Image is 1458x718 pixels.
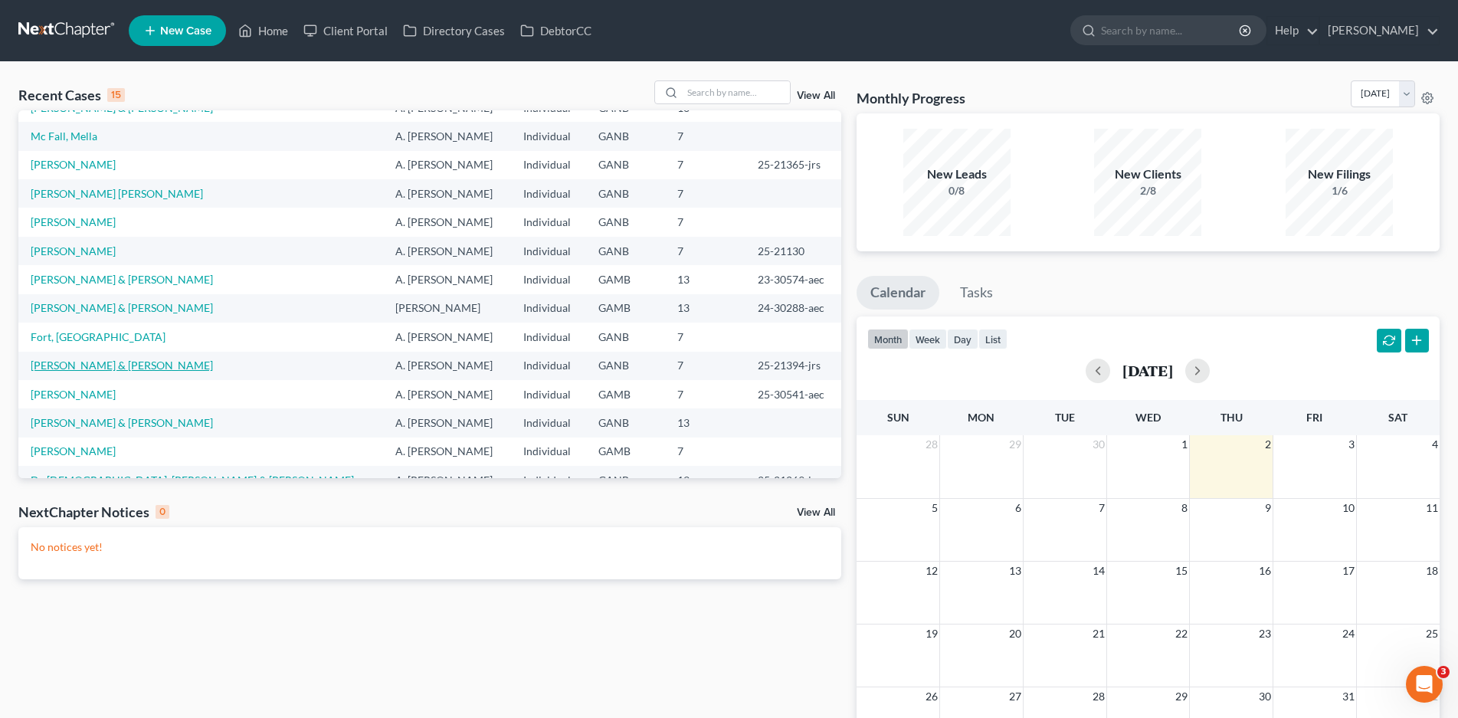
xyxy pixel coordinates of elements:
span: 2 [1263,435,1273,454]
span: 5 [930,499,939,517]
span: Fri [1306,411,1322,424]
td: 13 [665,466,745,494]
a: [PERSON_NAME] [31,388,116,401]
td: GANB [586,466,665,494]
a: Tasks [946,276,1007,310]
div: 1/6 [1286,183,1393,198]
div: 0 [156,505,169,519]
td: A. [PERSON_NAME] [383,208,511,236]
td: Individual [511,179,587,208]
a: De [DEMOGRAPHIC_DATA], [PERSON_NAME] & [PERSON_NAME] [31,474,354,487]
div: Recent Cases [18,86,125,104]
a: Fort, [GEOGRAPHIC_DATA] [31,330,165,343]
div: 15 [107,88,125,102]
div: NextChapter Notices [18,503,169,521]
a: Help [1267,17,1319,44]
span: 23 [1257,625,1273,643]
span: 31 [1341,687,1356,706]
span: 10 [1341,499,1356,517]
span: 8 [1180,499,1189,517]
span: 26 [924,687,939,706]
div: 0/8 [903,183,1011,198]
td: Individual [511,265,587,293]
td: 25-21269-jrs [745,466,841,494]
a: View All [797,90,835,101]
td: GANB [586,122,665,150]
td: 7 [665,151,745,179]
td: A. [PERSON_NAME] [383,151,511,179]
span: Sun [887,411,909,424]
td: GANB [586,352,665,380]
span: 22 [1174,625,1189,643]
td: Individual [511,438,587,466]
td: 13 [665,265,745,293]
a: Client Portal [296,17,395,44]
td: A. [PERSON_NAME] [383,179,511,208]
span: 13 [1007,562,1023,580]
span: 28 [1091,687,1106,706]
td: Individual [511,294,587,323]
td: 7 [665,380,745,408]
td: 13 [665,294,745,323]
span: 19 [924,625,939,643]
td: 7 [665,323,745,351]
a: [PERSON_NAME] & [PERSON_NAME] [31,101,213,114]
h2: [DATE] [1122,362,1173,379]
td: A. [PERSON_NAME] [383,265,511,293]
a: Home [231,17,296,44]
a: [PERSON_NAME] & [PERSON_NAME] [31,416,213,429]
span: 25 [1424,625,1440,643]
td: GANB [586,323,665,351]
td: A. [PERSON_NAME] [383,122,511,150]
td: GANB [586,208,665,236]
input: Search by name... [683,81,790,103]
a: [PERSON_NAME] [PERSON_NAME] [31,187,203,200]
td: 25-21394-jrs [745,352,841,380]
a: DebtorCC [513,17,599,44]
td: Individual [511,323,587,351]
td: GAMB [586,438,665,466]
td: Individual [511,122,587,150]
span: 30 [1257,687,1273,706]
span: 17 [1341,562,1356,580]
td: 7 [665,352,745,380]
a: [PERSON_NAME] [1320,17,1439,44]
a: [PERSON_NAME] [31,158,116,171]
a: [PERSON_NAME] [31,244,116,257]
td: GANB [586,179,665,208]
span: Wed [1135,411,1161,424]
a: [PERSON_NAME] [31,215,116,228]
td: 13 [665,408,745,437]
td: GANB [586,408,665,437]
div: New Clients [1094,166,1201,183]
span: 24 [1341,625,1356,643]
td: A. [PERSON_NAME] [383,408,511,437]
td: 24-30288-aec [745,294,841,323]
div: New Leads [903,166,1011,183]
td: GAMB [586,380,665,408]
span: Mon [968,411,994,424]
span: 4 [1430,435,1440,454]
td: Individual [511,466,587,494]
button: month [867,329,909,349]
span: 9 [1263,499,1273,517]
td: GANB [586,151,665,179]
span: 29 [1007,435,1023,454]
td: 25-30541-aec [745,380,841,408]
span: 7 [1097,499,1106,517]
td: GAMB [586,294,665,323]
td: 7 [665,122,745,150]
td: 7 [665,438,745,466]
a: [PERSON_NAME] & [PERSON_NAME] [31,273,213,286]
span: Sat [1388,411,1407,424]
td: GANB [586,237,665,265]
span: 16 [1257,562,1273,580]
td: 7 [665,237,745,265]
span: 14 [1091,562,1106,580]
td: A. [PERSON_NAME] [383,466,511,494]
p: No notices yet! [31,539,829,555]
span: 30 [1091,435,1106,454]
td: Individual [511,208,587,236]
span: 21 [1091,625,1106,643]
a: Directory Cases [395,17,513,44]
